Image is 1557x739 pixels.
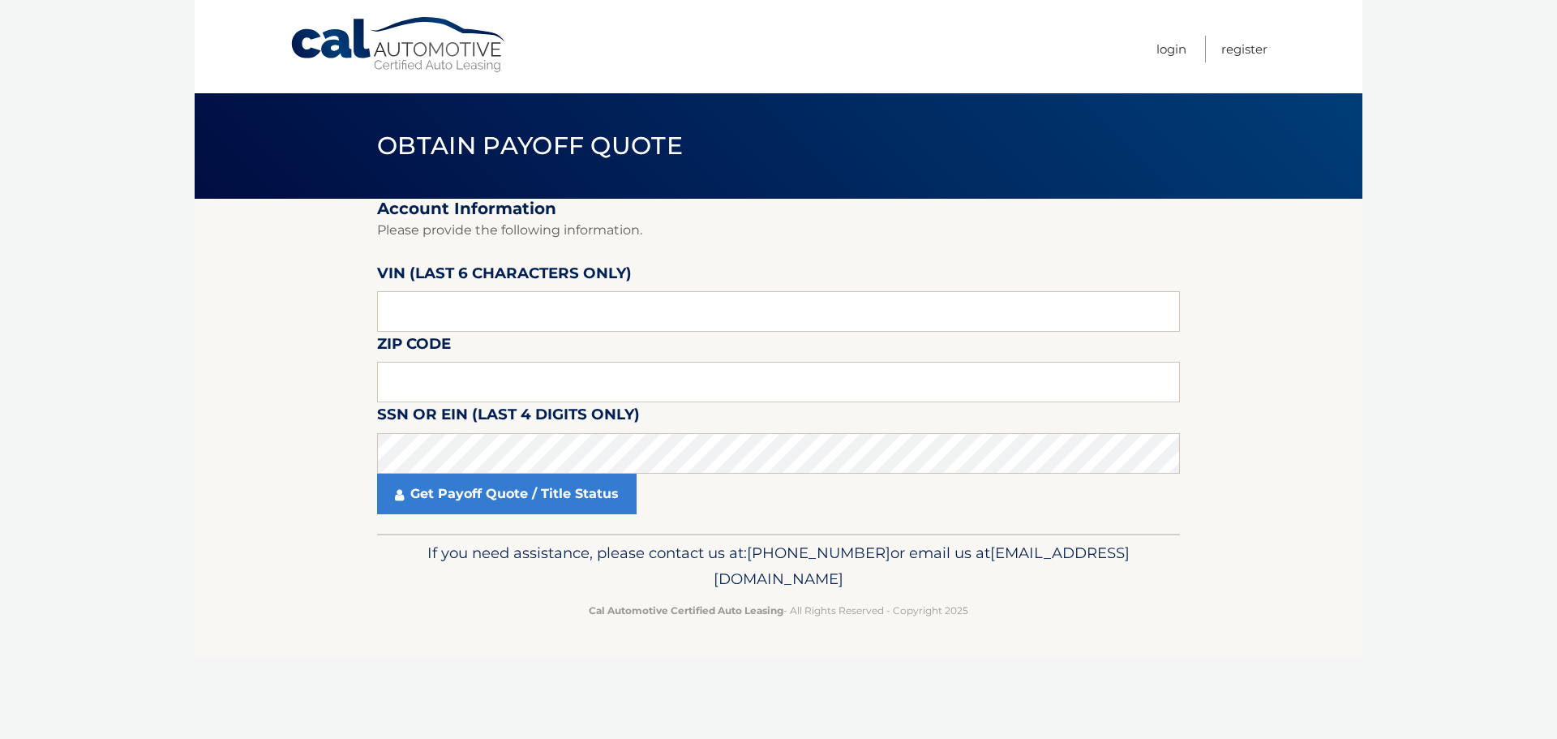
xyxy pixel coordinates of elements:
h2: Account Information [377,199,1180,219]
span: [PHONE_NUMBER] [747,544,890,562]
a: Get Payoff Quote / Title Status [377,474,637,514]
span: Obtain Payoff Quote [377,131,683,161]
a: Register [1221,36,1267,62]
p: Please provide the following information. [377,219,1180,242]
strong: Cal Automotive Certified Auto Leasing [589,604,783,617]
label: Zip Code [377,332,451,362]
a: Login [1156,36,1186,62]
label: VIN (last 6 characters only) [377,261,632,291]
p: If you need assistance, please contact us at: or email us at [388,540,1169,592]
label: SSN or EIN (last 4 digits only) [377,402,640,432]
p: - All Rights Reserved - Copyright 2025 [388,602,1169,619]
a: Cal Automotive [290,16,508,74]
